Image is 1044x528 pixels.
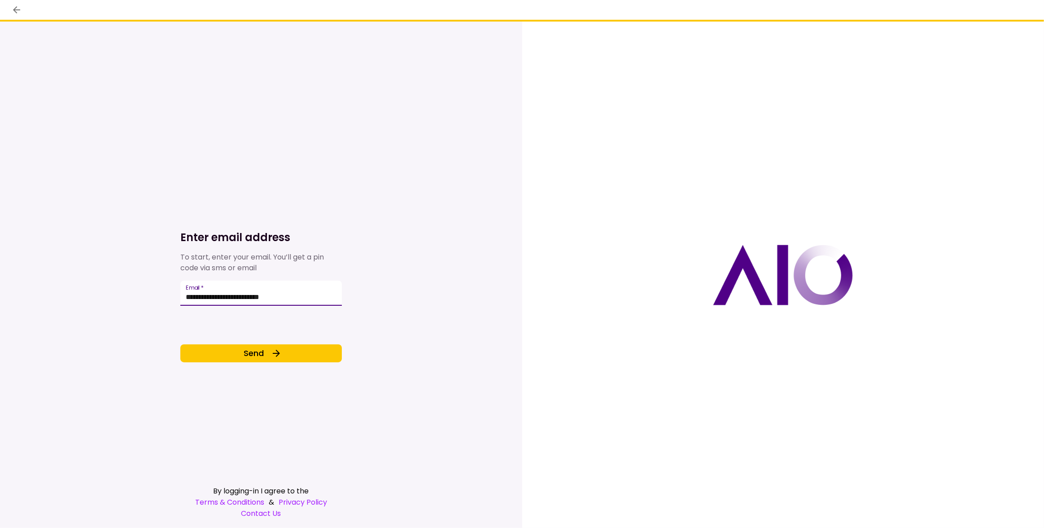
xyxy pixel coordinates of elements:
[186,284,204,291] label: Email
[180,344,342,362] button: Send
[244,347,264,359] span: Send
[9,2,24,18] button: back
[279,497,327,508] a: Privacy Policy
[195,497,264,508] a: Terms & Conditions
[713,245,853,305] img: AIO logo
[180,485,342,497] div: By logging-in I agree to the
[180,508,342,519] a: Contact Us
[180,230,342,245] h1: Enter email address
[180,252,342,273] div: To start, enter your email. You’ll get a pin code via sms or email
[180,497,342,508] div: &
